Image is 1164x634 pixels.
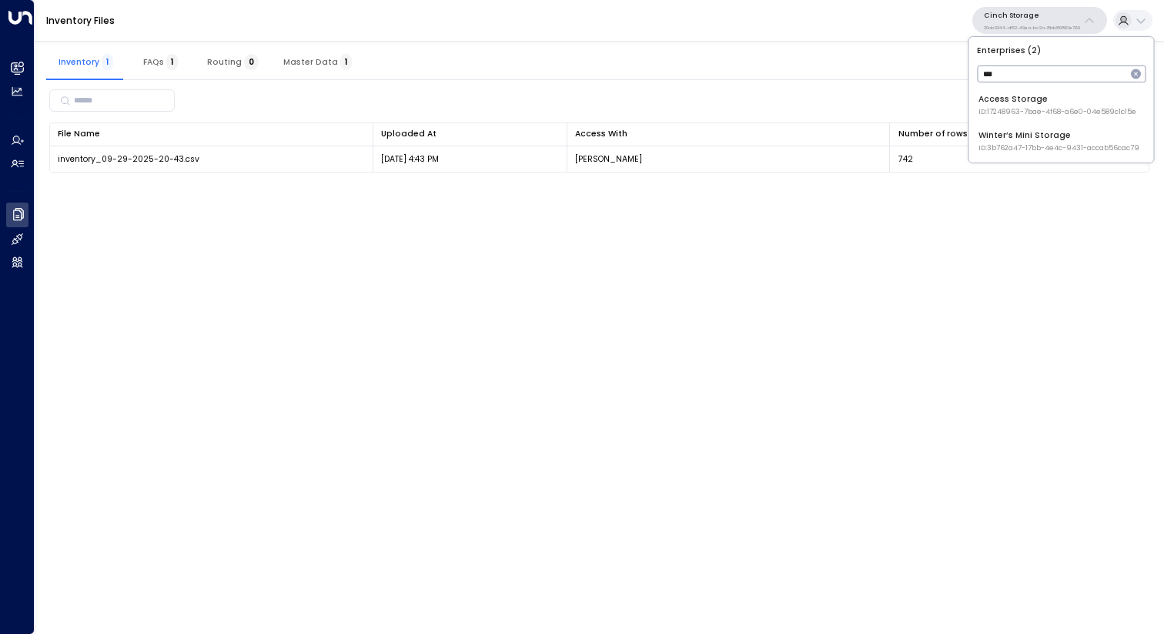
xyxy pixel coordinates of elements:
[972,7,1107,34] button: Cinch Storage20dc0344-df52-49ea-bc2a-8bb80861e769
[283,57,352,67] span: Master Data
[143,57,178,67] span: FAQs
[340,54,352,70] span: 1
[102,54,113,70] span: 1
[978,143,1139,154] span: ID: 3b762a47-17bb-4e4c-9431-accab56cac79
[575,127,881,141] div: Access With
[166,54,178,70] span: 1
[978,93,1136,117] div: Access Storage
[58,127,364,141] div: File Name
[984,11,1080,20] p: Cinch Storage
[381,127,558,141] div: Uploaded At
[58,127,100,141] div: File Name
[974,42,1149,59] p: Enterprises ( 2 )
[207,57,259,67] span: Routing
[381,127,436,141] div: Uploaded At
[898,127,968,141] div: Number of rows
[575,153,642,165] p: [PERSON_NAME]
[978,107,1136,118] span: ID: 17248963-7bae-4f68-a6e0-04e589c1c15e
[984,25,1080,31] p: 20dc0344-df52-49ea-bc2a-8bb80861e769
[59,57,113,67] span: Inventory
[898,153,913,165] span: 742
[58,153,199,165] span: inventory_09-29-2025-20-43.csv
[244,54,259,70] span: 0
[381,153,439,165] p: [DATE] 4:43 PM
[898,127,1141,141] div: Number of rows
[978,129,1139,153] div: Winter’s Mini Storage
[46,14,115,27] a: Inventory Files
